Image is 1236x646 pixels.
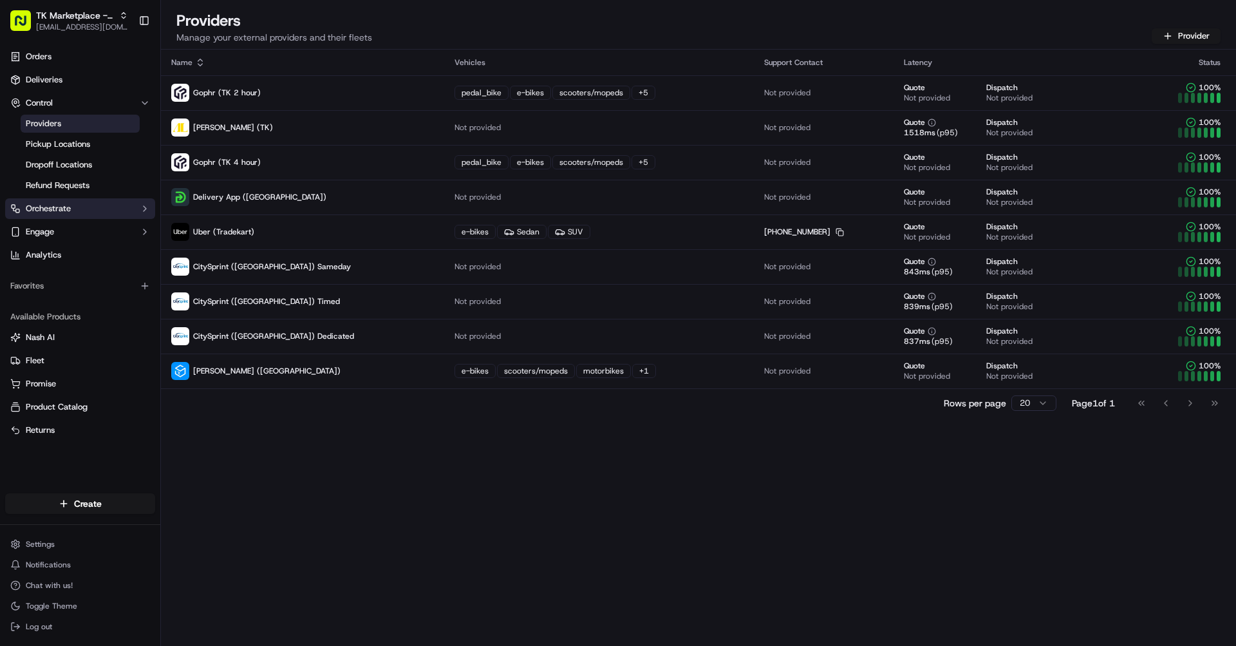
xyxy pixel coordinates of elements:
span: Not provided [986,93,1033,103]
a: Powered byPylon [91,218,156,228]
span: Quote [904,222,925,232]
span: Log out [26,622,52,632]
div: pedal_bike [454,155,509,169]
span: Knowledge Base [26,187,98,200]
button: Start new chat [219,127,234,142]
h1: Providers [176,10,372,31]
span: 100 % [1199,187,1221,197]
span: 100 % [1199,222,1221,232]
span: Dispatch [986,256,1018,267]
span: Not provided [764,331,810,341]
div: 📗 [13,188,23,198]
span: Not provided [454,192,501,202]
div: e-bikes [454,364,496,378]
span: Not provided [454,331,501,341]
span: Orders [26,51,51,62]
span: Not provided [904,162,950,173]
span: Not provided [764,88,810,98]
span: Dispatch [986,291,1018,301]
span: Dispatch [986,82,1018,93]
a: Providers [21,115,140,133]
span: Delivery App ([GEOGRAPHIC_DATA]) [193,192,326,202]
span: Returns [26,424,55,436]
span: Not provided [986,336,1033,347]
button: Chat with us! [5,576,155,594]
span: [PERSON_NAME] ([GEOGRAPHIC_DATA]) [193,366,341,376]
div: scooters/mopeds [552,155,630,169]
span: (p95) [932,301,953,312]
img: city_sprint_logo.png [171,327,189,345]
span: Quote [904,152,925,162]
button: Settings [5,535,155,553]
span: CitySprint ([GEOGRAPHIC_DATA]) Timed [193,296,340,307]
button: TK Marketplace - TKD [36,9,114,22]
div: Available Products [5,307,155,327]
a: Fleet [10,355,150,366]
span: Gophr (TK 2 hour) [193,88,261,98]
span: (p95) [932,336,953,347]
a: 📗Knowledge Base [8,182,104,205]
span: Product Catalog [26,401,88,413]
button: Control [5,93,155,113]
p: Welcome 👋 [13,52,234,72]
button: Product Catalog [5,397,155,417]
span: 837 ms [904,336,930,347]
span: (p95) [932,267,953,277]
span: Uber (Tradekart) [193,227,254,237]
span: Dispatch [986,117,1018,128]
a: Deliveries [5,70,155,90]
img: city_sprint_logo.png [171,292,189,310]
span: Settings [26,539,55,549]
a: Analytics [5,245,155,265]
span: 100 % [1199,117,1221,128]
div: Status [1148,57,1226,68]
img: stuart_logo.png [171,362,189,380]
span: Control [26,97,53,109]
span: Dropoff Locations [26,159,92,171]
div: e-bikes [454,225,496,239]
div: Latency [904,57,1127,68]
img: gophr-logo.jpg [171,153,189,171]
span: Dispatch [986,222,1018,232]
span: Gophr (TK 4 hour) [193,157,261,167]
button: Create [5,493,155,514]
button: Toggle Theme [5,597,155,615]
span: 100 % [1199,326,1221,336]
a: Pickup Locations [21,135,140,153]
div: e-bikes [510,86,551,100]
button: Quote [904,326,936,336]
img: uber-new-logo.jpeg [171,223,189,241]
span: Pickup Locations [26,138,90,150]
span: 100 % [1199,291,1221,301]
span: 100 % [1199,152,1221,162]
span: Refund Requests [26,180,89,191]
div: Vehicles [454,57,744,68]
button: Nash AI [5,327,155,348]
div: Sedan [497,225,547,239]
span: Quote [904,82,925,93]
span: Quote [904,361,925,371]
div: SUV [548,225,590,239]
span: Not provided [904,232,950,242]
button: Provider [1152,28,1221,44]
span: Fleet [26,355,44,366]
span: Not provided [986,162,1033,173]
p: Rows per page [944,397,1006,410]
div: Page 1 of 1 [1072,397,1115,410]
a: Promise [10,378,150,390]
button: [EMAIL_ADDRESS][DOMAIN_NAME] [36,22,128,32]
div: Favorites [5,276,155,296]
span: 843 ms [904,267,930,277]
span: Not provided [454,296,501,307]
button: Log out [5,618,155,636]
img: Nash [13,13,39,39]
div: Start new chat [44,123,211,136]
span: Not provided [986,128,1033,138]
span: [PERSON_NAME] (TK) [193,122,273,133]
span: CitySprint ([GEOGRAPHIC_DATA]) Dedicated [193,331,354,341]
button: Orchestrate [5,198,155,219]
a: Refund Requests [21,176,140,195]
span: (p95) [937,128,958,138]
div: We're available if you need us! [44,136,163,146]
